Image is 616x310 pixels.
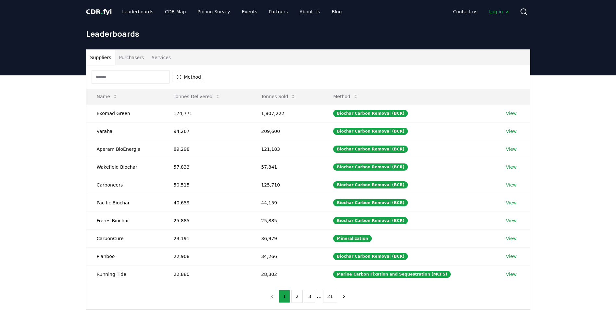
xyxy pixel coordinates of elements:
button: 2 [291,290,303,303]
a: View [506,235,517,242]
div: Biochar Carbon Removal (BCR) [333,146,408,153]
td: 40,659 [163,194,251,212]
a: Leaderboards [117,6,158,18]
td: 44,159 [251,194,323,212]
a: CDR.fyi [86,7,112,16]
td: 22,880 [163,265,251,283]
a: Events [237,6,262,18]
td: 209,600 [251,122,323,140]
div: Marine Carbon Fixation and Sequestration (MCFS) [333,271,451,278]
a: View [506,146,517,152]
div: Biochar Carbon Removal (BCR) [333,128,408,135]
button: next page [338,290,349,303]
td: 25,885 [251,212,323,229]
td: 23,191 [163,229,251,247]
span: Log in [489,8,509,15]
button: Method [172,72,206,82]
td: 36,979 [251,229,323,247]
a: View [506,182,517,188]
div: Biochar Carbon Removal (BCR) [333,163,408,171]
td: 89,298 [163,140,251,158]
a: About Us [294,6,325,18]
td: Pacific Biochar [86,194,163,212]
a: View [506,200,517,206]
button: 3 [304,290,315,303]
td: 125,710 [251,176,323,194]
h1: Leaderboards [86,29,530,39]
td: 50,515 [163,176,251,194]
td: 28,302 [251,265,323,283]
span: CDR fyi [86,8,112,16]
td: Exomad Green [86,104,163,122]
a: Contact us [448,6,483,18]
td: Planboo [86,247,163,265]
button: 21 [323,290,337,303]
td: 94,267 [163,122,251,140]
div: Biochar Carbon Removal (BCR) [333,181,408,188]
a: View [506,217,517,224]
button: Name [92,90,123,103]
button: Suppliers [86,50,115,65]
a: View [506,253,517,260]
button: Purchasers [115,50,148,65]
a: Partners [264,6,293,18]
td: 121,183 [251,140,323,158]
button: 1 [279,290,290,303]
div: Biochar Carbon Removal (BCR) [333,217,408,224]
td: 57,833 [163,158,251,176]
td: Carboneers [86,176,163,194]
a: View [506,271,517,278]
td: 22,908 [163,247,251,265]
a: View [506,128,517,135]
td: 174,771 [163,104,251,122]
button: Tonnes Sold [256,90,301,103]
div: Biochar Carbon Removal (BCR) [333,253,408,260]
a: CDR Map [160,6,191,18]
td: 25,885 [163,212,251,229]
button: Services [148,50,175,65]
nav: Main [117,6,347,18]
li: ... [317,292,321,300]
a: Log in [484,6,514,18]
a: View [506,164,517,170]
button: Method [328,90,363,103]
a: Blog [327,6,347,18]
div: Mineralization [333,235,372,242]
td: 34,266 [251,247,323,265]
td: Aperam BioEnergia [86,140,163,158]
span: . [101,8,103,16]
td: Varaha [86,122,163,140]
td: CarbonCure [86,229,163,247]
div: Biochar Carbon Removal (BCR) [333,110,408,117]
nav: Main [448,6,514,18]
a: Pricing Survey [192,6,235,18]
td: Running Tide [86,265,163,283]
td: 57,841 [251,158,323,176]
a: View [506,110,517,117]
div: Biochar Carbon Removal (BCR) [333,199,408,206]
td: 1,807,222 [251,104,323,122]
td: Wakefield Biochar [86,158,163,176]
button: Tonnes Delivered [169,90,226,103]
td: Freres Biochar [86,212,163,229]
